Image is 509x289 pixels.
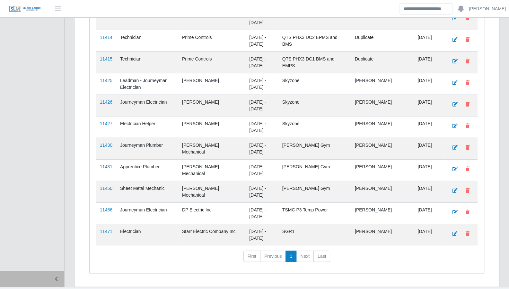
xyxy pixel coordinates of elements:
[178,181,245,202] td: [PERSON_NAME] Mechanical
[178,138,245,159] td: [PERSON_NAME] Mechanical
[414,224,444,246] td: [DATE]
[100,78,112,83] a: 11425
[100,143,112,148] a: 11430
[278,181,351,202] td: [PERSON_NAME] Gym
[414,202,444,224] td: [DATE]
[116,8,178,30] td: Production Associate 2
[245,116,278,138] td: [DATE] - [DATE]
[178,116,245,138] td: [PERSON_NAME]
[100,186,112,191] a: 11450
[351,116,414,138] td: [PERSON_NAME]
[116,95,178,116] td: Journeyman Electrician
[278,202,351,224] td: TSMC P3 Temp Power
[414,138,444,159] td: [DATE]
[9,5,41,13] img: SLM Logo
[351,159,414,181] td: [PERSON_NAME]
[245,95,278,116] td: [DATE] - [DATE]
[100,164,112,169] a: 11431
[469,5,506,12] a: [PERSON_NAME]
[351,138,414,159] td: [PERSON_NAME]
[278,95,351,116] td: Skyzone
[245,51,278,73] td: [DATE] - [DATE]
[351,181,414,202] td: [PERSON_NAME]
[245,8,278,30] td: [DATE] - [DATE]
[278,30,351,51] td: QTS PHX3 DC2 EPMS and BMS
[100,13,112,18] a: 11412
[100,99,112,105] a: 11426
[116,181,178,202] td: Sheet Metal Mechanic
[351,202,414,224] td: [PERSON_NAME]
[351,73,414,95] td: [PERSON_NAME]
[116,73,178,95] td: Leadman - Journeyman Electrician
[100,35,112,40] a: 11414
[100,56,112,61] a: 11415
[100,229,112,234] a: 11471
[351,95,414,116] td: [PERSON_NAME]
[351,51,414,73] td: Duplicate
[178,73,245,95] td: [PERSON_NAME]
[178,159,245,181] td: [PERSON_NAME] Mechanical
[116,116,178,138] td: Electrician Helper
[278,224,351,246] td: SGR1
[285,251,296,262] a: 1
[100,121,112,126] a: 11427
[399,3,453,14] input: Search
[178,51,245,73] td: Prime Controls
[178,202,245,224] td: DP Electric Inc
[245,224,278,246] td: [DATE] - [DATE]
[245,73,278,95] td: [DATE] - [DATE]
[178,30,245,51] td: Prime Controls
[351,30,414,51] td: Duplicate
[116,138,178,159] td: Journeyman Plumber
[100,207,112,212] a: 11466
[414,116,444,138] td: [DATE]
[351,224,414,246] td: [PERSON_NAME]
[245,159,278,181] td: [DATE] - [DATE]
[116,224,178,246] td: Electrician
[245,202,278,224] td: [DATE] - [DATE]
[278,159,351,181] td: [PERSON_NAME] Gym
[116,51,178,73] td: Technician
[278,73,351,95] td: Skyzone
[414,51,444,73] td: [DATE]
[414,181,444,202] td: [DATE]
[414,8,444,30] td: [DATE]
[351,8,414,30] td: [PERSON_NAME]
[245,181,278,202] td: [DATE] - [DATE]
[278,138,351,159] td: [PERSON_NAME] Gym
[414,159,444,181] td: [DATE]
[116,30,178,51] td: Technician
[278,8,351,30] td: Panel Shop
[278,116,351,138] td: Skyzone
[116,202,178,224] td: Journeyman Electrician
[116,159,178,181] td: Apprentice Plumber
[178,224,245,246] td: Starr Electric Company Inc
[96,251,478,267] nav: pagination
[178,95,245,116] td: [PERSON_NAME]
[414,73,444,95] td: [DATE]
[245,30,278,51] td: [DATE] - [DATE]
[245,138,278,159] td: [DATE] - [DATE]
[414,95,444,116] td: [DATE]
[278,51,351,73] td: QTS PHX3 DC1 BMS and EMPS
[414,30,444,51] td: [DATE]
[178,8,245,30] td: Prime Controls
